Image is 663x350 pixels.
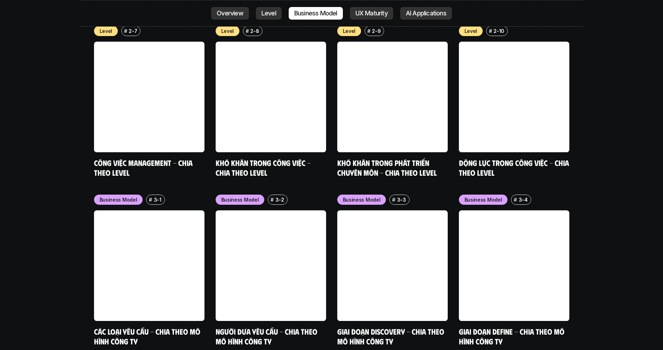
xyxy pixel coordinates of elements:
p: Level [221,27,234,35]
h6: # [246,28,249,34]
h6: # [514,197,517,202]
p: Level [100,27,113,35]
p: Business Model [100,196,137,203]
p: 2-8 [250,27,259,35]
p: 3-3 [397,196,406,203]
p: Business Model [221,196,259,203]
a: AI Applications [400,7,452,20]
p: Business Model [343,196,381,203]
a: Các loại yêu cầu - Chia theo mô hình công ty [94,327,202,346]
h6: # [271,197,274,202]
h6: # [149,197,152,202]
a: Business Model [289,7,343,20]
a: Động lực trong công việc - Chia theo Level [459,158,571,177]
p: Level [464,27,477,35]
p: 3-4 [519,196,528,203]
h6: # [124,28,127,34]
p: UX Maturity [355,10,388,17]
a: Overview [211,7,249,20]
p: AI Applications [406,10,446,17]
p: Overview [217,10,243,17]
a: Giai đoạn Define - Chia theo mô hình công ty [459,327,566,346]
a: Người đưa yêu cầu - Chia theo mô hình công ty [216,327,319,346]
p: Business Model [294,10,337,17]
p: Level [343,27,356,35]
a: Khó khăn trong công việc - Chia theo Level [216,158,312,177]
p: Business Model [464,196,502,203]
p: Level [261,10,276,17]
a: Công việc Management - Chia theo level [94,158,194,177]
a: Giai đoạn Discovery - Chia theo mô hình công ty [337,327,446,346]
h6: # [489,28,492,34]
p: 2-7 [129,27,137,35]
p: 2-10 [493,27,504,35]
a: Khó khăn trong phát triển chuyên môn - Chia theo level [337,158,437,177]
p: 3-1 [154,196,161,203]
a: Level [256,7,282,20]
h6: # [392,197,395,202]
p: 2-9 [372,27,381,35]
h6: # [367,28,370,34]
p: 3-2 [275,196,284,203]
a: UX Maturity [350,7,393,20]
